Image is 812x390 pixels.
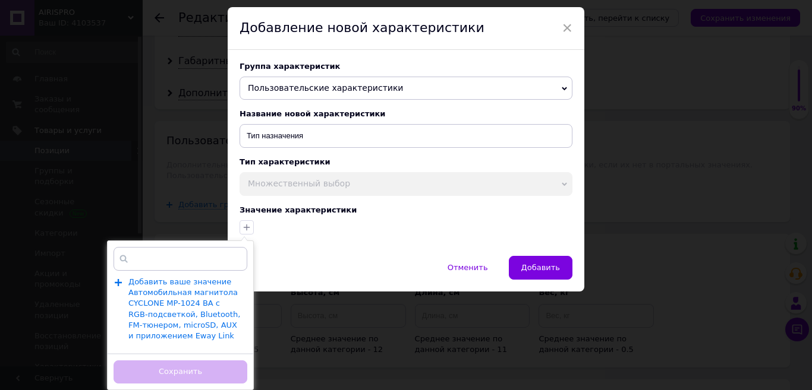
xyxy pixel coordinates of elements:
[448,263,488,272] span: Отменить
[435,256,501,280] button: Отменить
[228,7,584,50] div: Добавление новой характеристики
[509,256,572,280] button: Добавить
[248,179,350,188] span: Множественный выбор
[240,109,572,118] div: Название новой характеристики
[240,124,572,148] input: Введите название характеристики
[521,263,560,272] span: Добавить
[114,247,247,271] input: Добавить ваше значение
[562,18,572,38] span: ×
[128,277,240,341] span: Добавить ваше значение Автомобильная магнитола CYCLONE MP-1024 BA с RGB-подсветкой, Bluetooth, FM...
[240,62,572,71] div: Группа характеристик
[248,83,403,93] span: Пользовательские характеристики
[240,157,572,166] div: Тип характеристики
[240,205,572,214] div: Значение характеристики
